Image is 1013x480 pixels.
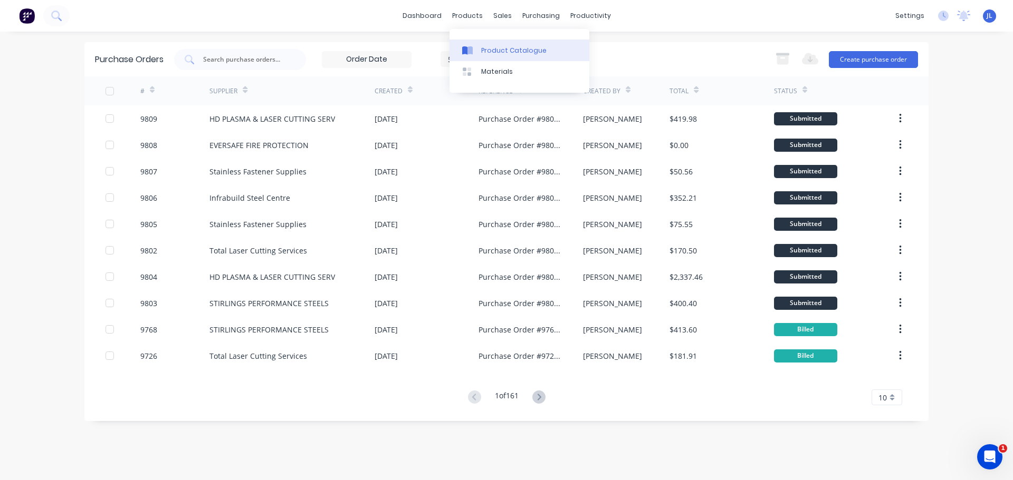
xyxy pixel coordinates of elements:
div: Created By [583,86,620,96]
div: STIRLINGS PERFORMANCE STEELS [209,324,329,335]
div: Infrabuild Steel Centre [209,192,290,203]
div: 9802 [140,245,157,256]
div: 5 Statuses [448,53,523,64]
div: [DATE] [375,324,398,335]
div: [DATE] [375,113,398,124]
div: [DATE] [375,192,398,203]
div: sales [488,8,517,24]
iframe: Intercom live chat [977,444,1002,469]
div: Product Catalogue [481,46,547,55]
div: 9768 [140,324,157,335]
div: Submitted [774,191,837,204]
input: Search purchase orders... [202,54,290,65]
div: Submitted [774,270,837,283]
div: [PERSON_NAME] [583,271,642,282]
div: Stainless Fastener Supplies [209,166,307,177]
div: Submitted [774,139,837,152]
div: $170.50 [670,245,697,256]
div: Created [375,86,403,96]
div: $413.60 [670,324,697,335]
div: Submitted [774,244,837,257]
div: Stainless Fastener Supplies [209,219,307,230]
div: Total Laser Cutting Services [209,350,307,361]
div: Purchase Order #9808 - EVERSAFE FIRE PROTECTION [479,140,561,151]
div: Purchase Order #9768 - STIRLINGS PERFORMANCE STEELS [479,324,561,335]
div: $419.98 [670,113,697,124]
div: [DATE] [375,245,398,256]
div: Purchase Order #9807 - Stainless Fastener Supplies [479,166,561,177]
div: HD PLASMA & LASER CUTTING SERV [209,113,335,124]
div: Materials [481,67,513,76]
div: productivity [565,8,616,24]
a: dashboard [397,8,447,24]
a: Product Catalogue [450,40,589,61]
div: [DATE] [375,166,398,177]
div: # [140,86,145,96]
div: [DATE] [375,298,398,309]
div: 9807 [140,166,157,177]
div: $400.40 [670,298,697,309]
div: Submitted [774,218,837,231]
div: $0.00 [670,140,689,151]
div: [PERSON_NAME] [583,350,642,361]
div: [PERSON_NAME] [583,113,642,124]
div: STIRLINGS PERFORMANCE STEELS [209,298,329,309]
div: Billed [774,323,837,336]
div: Purchase Order #9809 - HD PLASMA & LASER CUTTING SERV [479,113,561,124]
div: 9808 [140,140,157,151]
img: Factory [19,8,35,24]
div: $75.55 [670,219,693,230]
div: [PERSON_NAME] [583,192,642,203]
div: HD PLASMA & LASER CUTTING SERV [209,271,335,282]
div: Purchase Order #9805 - Stainless Fastener Supplies [479,219,561,230]
div: Submitted [774,165,837,178]
span: 10 [878,392,887,403]
div: 9804 [140,271,157,282]
div: 9809 [140,113,157,124]
div: [DATE] [375,140,398,151]
div: [PERSON_NAME] [583,166,642,177]
div: Total [670,86,689,96]
div: [DATE] [375,219,398,230]
div: purchasing [517,8,565,24]
div: 9726 [140,350,157,361]
div: [DATE] [375,271,398,282]
div: Purchase Order #9802 - Total Laser Cutting Services [479,245,561,256]
div: Purchase Order #9803 - STIRLINGS PERFORMANCE STEELS [479,298,561,309]
div: $181.91 [670,350,697,361]
div: Submitted [774,297,837,310]
div: [PERSON_NAME] [583,245,642,256]
input: Order Date [322,52,411,67]
div: Purchase Order #9726 - Total Laser Cutting Services [479,350,561,361]
div: [PERSON_NAME] [583,219,642,230]
div: 1 of 161 [495,390,519,405]
div: [PERSON_NAME] [583,140,642,151]
div: Purchase Orders [95,53,164,66]
div: 9803 [140,298,157,309]
button: Create purchase order [829,51,918,68]
div: Purchase Order #9804 - HD PLASMA & LASER CUTTING SERV [479,271,561,282]
div: 9806 [140,192,157,203]
div: Status [774,86,797,96]
span: JL [987,11,992,21]
a: Materials [450,61,589,82]
span: 1 [999,444,1007,453]
div: products [447,8,488,24]
div: Billed [774,349,837,363]
div: $352.21 [670,192,697,203]
div: Supplier [209,86,237,96]
div: [DATE] [375,350,398,361]
div: [PERSON_NAME] [583,298,642,309]
div: $50.56 [670,166,693,177]
div: EVERSAFE FIRE PROTECTION [209,140,309,151]
div: settings [890,8,930,24]
div: 9805 [140,219,157,230]
div: $2,337.46 [670,271,703,282]
div: [PERSON_NAME] [583,324,642,335]
div: Submitted [774,112,837,125]
div: Purchase Order #9806 - Infrabuild Steel Centre [479,192,561,203]
div: Total Laser Cutting Services [209,245,307,256]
